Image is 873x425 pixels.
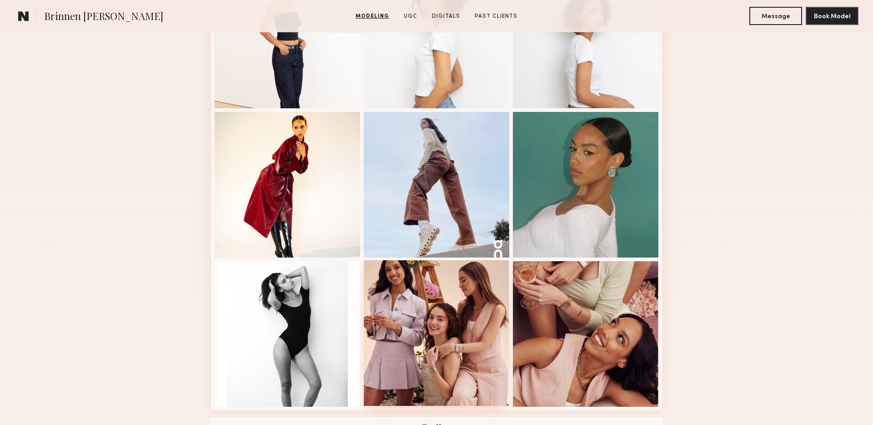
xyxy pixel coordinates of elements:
a: UGC [400,12,421,20]
a: Digitals [428,12,464,20]
a: Modeling [352,12,393,20]
a: Book Model [806,12,858,20]
span: Brinnen [PERSON_NAME] [44,9,163,25]
a: Past Clients [471,12,521,20]
button: Book Model [806,7,858,25]
button: Message [749,7,802,25]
